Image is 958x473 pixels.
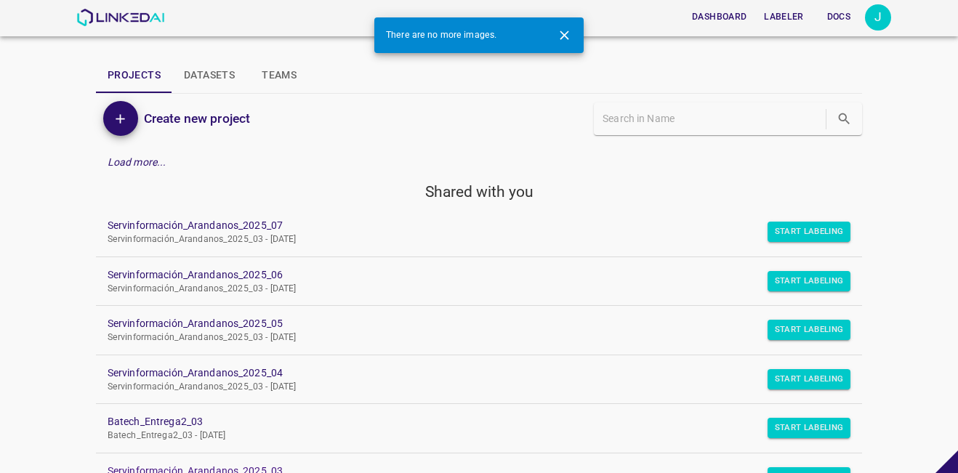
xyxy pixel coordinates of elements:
[768,369,851,389] button: Start Labeling
[768,222,851,242] button: Start Labeling
[829,104,859,134] button: search
[96,149,862,176] div: Load more...
[108,414,827,429] a: Batech_Entrega2_03
[96,182,862,202] h5: Shared with you
[108,316,827,331] a: Servinformación_Arandanos_2025_05
[683,2,755,32] a: Dashboard
[768,418,851,438] button: Start Labeling
[76,9,164,26] img: LinkedAI
[172,58,246,93] button: Datasets
[246,58,312,93] button: Teams
[108,267,827,283] a: Servinformación_Arandanos_2025_06
[108,429,827,442] p: Batech_Entrega2_03 - [DATE]
[138,108,250,129] a: Create new project
[108,233,827,246] p: Servinformación_Arandanos_2025_03 - [DATE]
[865,4,891,31] button: Open settings
[108,283,827,296] p: Servinformación_Arandanos_2025_03 - [DATE]
[603,108,823,129] input: Search in Name
[108,156,166,168] em: Load more...
[108,381,827,394] p: Servinformación_Arandanos_2025_03 - [DATE]
[96,58,172,93] button: Projects
[386,29,496,42] span: There are no more images.
[865,4,891,31] div: J
[816,5,862,29] button: Docs
[813,2,865,32] a: Docs
[108,218,827,233] a: Servinformación_Arandanos_2025_07
[103,101,138,136] button: Add
[108,365,827,381] a: Servinformación_Arandanos_2025_04
[758,5,809,29] button: Labeler
[108,331,827,344] p: Servinformación_Arandanos_2025_03 - [DATE]
[686,5,752,29] button: Dashboard
[768,271,851,291] button: Start Labeling
[755,2,812,32] a: Labeler
[144,108,250,129] h6: Create new project
[551,22,578,49] button: Close
[768,320,851,340] button: Start Labeling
